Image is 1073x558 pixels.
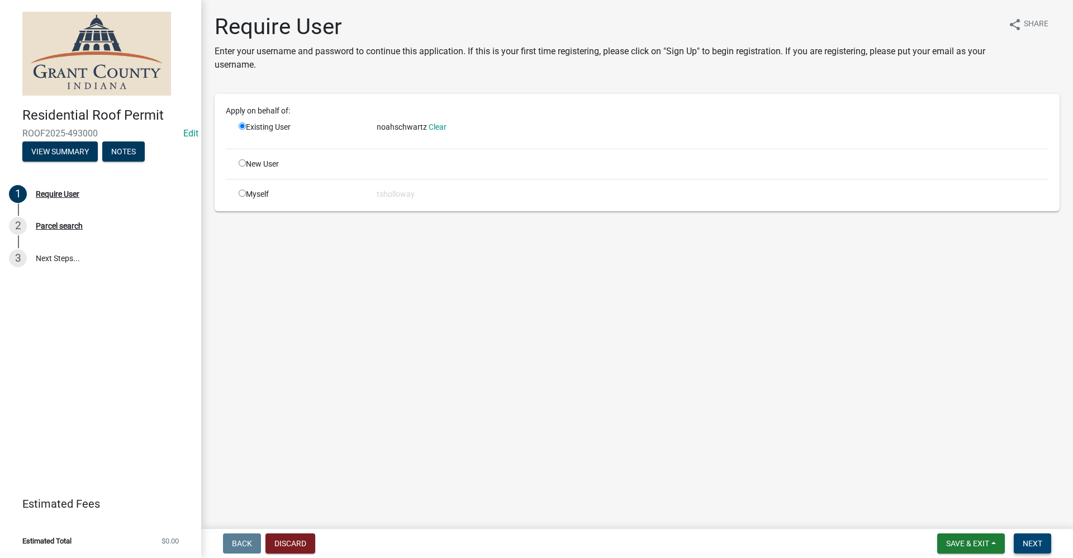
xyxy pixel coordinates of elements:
[1023,539,1042,548] span: Next
[9,249,27,267] div: 3
[162,537,179,545] span: $0.00
[183,128,198,139] wm-modal-confirm: Edit Application Number
[230,158,368,170] div: New User
[36,190,79,198] div: Require User
[22,12,171,96] img: Grant County, Indiana
[223,533,261,554] button: Back
[102,148,145,157] wm-modal-confirm: Notes
[22,537,72,545] span: Estimated Total
[265,533,315,554] button: Discard
[22,128,179,139] span: ROOF2025-493000
[1014,533,1051,554] button: Next
[9,217,27,235] div: 2
[230,121,368,140] div: Existing User
[232,539,252,548] span: Back
[230,188,368,200] div: Myself
[946,539,989,548] span: Save & Exit
[377,122,427,131] span: noahschwartz
[183,128,198,139] a: Edit
[9,185,27,203] div: 1
[22,107,192,124] h4: Residential Roof Permit
[9,493,183,515] a: Estimated Fees
[999,13,1057,35] button: shareShare
[102,141,145,162] button: Notes
[429,122,447,131] a: Clear
[22,148,98,157] wm-modal-confirm: Summary
[217,105,1057,117] div: Apply on behalf of:
[215,45,999,72] p: Enter your username and password to continue this application. If this is your first time registe...
[215,13,999,40] h1: Require User
[22,141,98,162] button: View Summary
[36,222,83,230] div: Parcel search
[1008,18,1022,31] i: share
[1024,18,1048,31] span: Share
[937,533,1005,554] button: Save & Exit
